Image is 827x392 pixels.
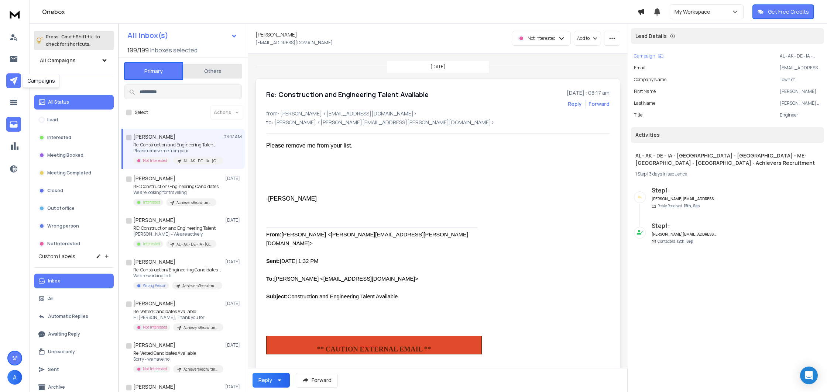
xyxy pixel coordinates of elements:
div: Open Intercom Messenger [800,367,818,384]
h1: [PERSON_NAME] [133,258,175,266]
button: All [34,291,114,306]
p: from: [PERSON_NAME] <[EMAIL_ADDRESS][DOMAIN_NAME]> [266,110,610,117]
h1: [PERSON_NAME] [133,300,175,307]
label: Select [135,110,148,115]
p: Sent [48,367,59,372]
p: Automatic Replies [48,313,88,319]
p: Lead Details [635,32,667,40]
button: Others [183,63,242,79]
div: Forward [588,100,610,108]
h1: [PERSON_NAME] [133,216,175,224]
button: Reply [253,373,290,388]
h3: Filters [34,80,114,90]
b: Sent: [266,258,280,264]
span: A [7,370,22,385]
p: Company Name [634,77,666,83]
p: RE: Construction/Engineering Candidates Available [133,184,222,190]
p: AL - AK - DE - IA - [GEOGRAPHIC_DATA] - [GEOGRAPHIC_DATA] - ME- [GEOGRAPHIC_DATA] - [GEOGRAPHIC_D... [183,158,219,164]
h1: [PERSON_NAME] [133,341,175,349]
p: [DATE] [225,176,242,181]
p: [DATE] [225,384,242,390]
h6: [PERSON_NAME][EMAIL_ADDRESS][PERSON_NAME][DOMAIN_NAME] [652,196,716,202]
h1: [PERSON_NAME] [133,175,175,182]
b: To: [266,276,274,282]
p: Not Interested [143,325,167,330]
p: Town of [GEOGRAPHIC_DATA] [US_STATE] [780,77,821,83]
button: Wrong person [34,219,114,233]
p: All [48,296,54,302]
h3: Inboxes selected [150,46,198,55]
button: Meeting Booked [34,148,114,163]
p: Not Interested [143,158,167,163]
p: All Status [48,99,69,105]
p: [PERSON_NAME] – We are actively [133,231,216,237]
p: Interested [47,135,71,141]
button: Campaign [634,53,663,59]
h3: Custom Labels [38,253,75,260]
p: Sorry - we have no [133,356,222,362]
b: From: [266,232,282,237]
h1: [PERSON_NAME] [133,383,175,391]
p: Add to [577,35,590,41]
font: [PERSON_NAME] <[PERSON_NAME][EMAIL_ADDRESS][PERSON_NAME][DOMAIN_NAME]> [DATE] 1:32 PM [PERSON_NAM... [266,232,468,299]
h1: [PERSON_NAME] [255,31,297,38]
p: Re: Construction and Engineering Talent [133,142,222,148]
button: Not Interested [34,236,114,251]
p: Re: Vetted Candidates Available [133,350,222,356]
p: Press to check for shortcuts. [46,33,100,48]
p: Re: Vetted Candidates Available [133,309,222,315]
div: | [635,171,820,177]
p: First Name [634,89,656,94]
h1: AL - AK - DE - IA - [GEOGRAPHIC_DATA] - [GEOGRAPHIC_DATA] - ME- [GEOGRAPHIC_DATA] - [GEOGRAPHIC_D... [635,152,820,167]
p: AchieversRecruitment-[GEOGRAPHIC_DATA]- [GEOGRAPHIC_DATA]- [182,283,218,289]
p: Awaiting Reply [48,331,80,337]
p: Engineer [780,112,821,118]
p: Inbox [48,278,60,284]
span: ** CAUTION EXTERNAL EMAIL ** [317,345,431,353]
p: Not Interested [47,241,80,247]
p: Not Interested [528,35,556,41]
span: 3 days in sequence [649,171,687,177]
button: Get Free Credits [752,4,814,19]
h6: Step 1 : [652,186,716,195]
p: 08:17 AM [223,134,242,140]
p: Archive [48,384,65,390]
p: Interested [143,200,160,205]
p: Please remove me from your [133,148,222,154]
button: All Campaigns [34,53,114,68]
p: [EMAIL_ADDRESS][DOMAIN_NAME] [255,40,333,46]
button: Unread only [34,344,114,359]
p: Campaign [634,53,655,59]
button: Closed [34,183,114,198]
p: RE: Construction and Engineering Talent [133,225,216,231]
p: Last Name [634,100,655,106]
span: Cmd + Shift + k [60,32,94,41]
p: Closed [47,188,63,194]
p: AL - AK - DE - IA - [GEOGRAPHIC_DATA] - [GEOGRAPHIC_DATA] - ME- [GEOGRAPHIC_DATA] - [GEOGRAPHIC_D... [780,53,821,59]
b: Subject: [266,294,288,299]
p: [PERSON_NAME] Retired [780,100,821,106]
p: Out of office [47,205,75,211]
button: Automatic Replies [34,309,114,324]
p: Lead [47,117,58,123]
h1: All Inbox(s) [127,32,168,39]
p: [DATE] : 08:17 am [567,89,610,97]
h1: All Campaigns [40,57,76,64]
p: [DATE] [430,64,445,70]
h1: [PERSON_NAME] [133,133,175,141]
p: Meeting Completed [47,170,91,176]
p: [DATE] [225,301,242,306]
button: Primary [124,62,183,80]
p: Not Interested [143,366,167,372]
p: Contacted [658,239,693,244]
p: We are working to fill [133,273,222,279]
p: title [634,112,642,118]
p: AchieversRecruitment-[GEOGRAPHIC_DATA]- [GEOGRAPHIC_DATA]- [176,200,212,205]
button: Sent [34,362,114,377]
div: Reply [258,377,272,384]
p: Re: Construction/Engineering Candidates Available [133,267,222,273]
button: Meeting Completed [34,166,114,180]
div: Please remove me from your list. [266,141,482,150]
button: Lead [34,112,114,127]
